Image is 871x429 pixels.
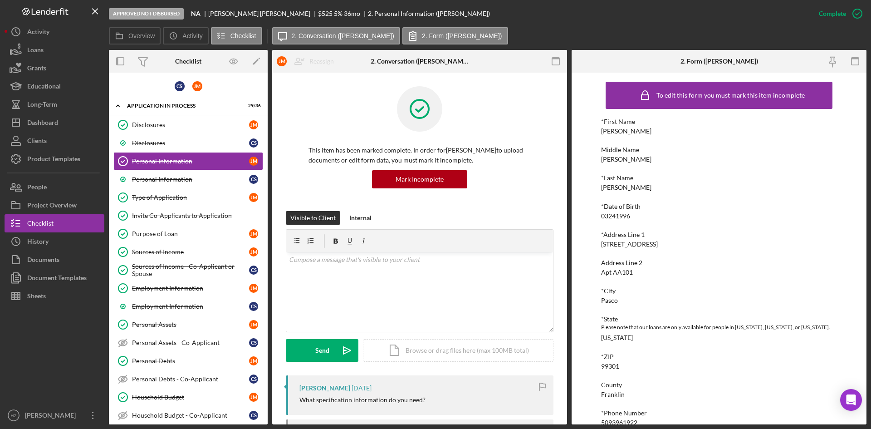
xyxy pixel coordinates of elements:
[819,5,846,23] div: Complete
[680,58,758,65] div: 2. Form ([PERSON_NAME])
[113,279,263,297] a: Employment InformationJM
[27,77,61,98] div: Educational
[113,406,263,424] a: Household Budget - Co-ApplicantCS
[371,58,469,65] div: 2. Conversation ([PERSON_NAME])
[230,32,256,39] label: Checklist
[5,178,104,196] button: People
[272,27,400,44] button: 2. Conversation ([PERSON_NAME])
[113,134,263,152] a: DisclosuresCS
[840,389,862,411] div: Open Intercom Messenger
[132,394,249,401] div: Household Budget
[249,247,258,256] div: J M
[601,118,837,125] div: *First Name
[5,41,104,59] button: Loans
[113,188,263,207] a: Type of ApplicationJM
[211,27,262,44] button: Checklist
[132,285,249,292] div: Employment Information
[249,284,258,293] div: J M
[23,406,82,427] div: [PERSON_NAME]
[27,150,80,170] div: Product Templates
[5,113,104,132] a: Dashboard
[601,409,837,417] div: *Phone Number
[127,103,238,108] div: Application In Process
[132,230,249,237] div: Purpose of Loan
[27,59,46,79] div: Grants
[27,196,77,217] div: Project Overview
[132,375,249,383] div: Personal Debts - Co-Applicant
[192,81,202,91] div: J M
[249,193,258,202] div: J M
[277,56,287,66] div: J M
[249,266,258,275] div: C S
[249,175,258,184] div: C S
[309,52,334,70] div: Reassign
[810,5,866,23] button: Complete
[132,212,263,219] div: Invite Co-Applicants to Application
[5,77,104,95] a: Educational
[109,27,161,44] button: Overview
[132,357,249,365] div: Personal Debts
[27,132,47,152] div: Clients
[601,297,618,304] div: Pasco
[318,10,333,17] div: $525
[113,170,263,188] a: Personal InformationCS
[249,393,258,402] div: J M
[396,170,444,188] div: Mark Incomplete
[113,261,263,279] a: Sources of Income - Co-Applicant or SpouseCS
[601,146,837,153] div: Middle Name
[315,339,329,362] div: Send
[601,174,837,182] div: *Last Name
[27,41,44,61] div: Loans
[132,412,249,419] div: Household Budget - Co-Applicant
[249,120,258,129] div: J M
[5,23,104,41] button: Activity
[292,32,394,39] label: 2. Conversation ([PERSON_NAME])
[109,8,184,20] div: Approved Not Disbursed
[5,214,104,232] button: Checklist
[422,32,502,39] label: 2. Form ([PERSON_NAME])
[286,339,358,362] button: Send
[5,59,104,77] button: Grants
[11,413,17,418] text: HZ
[132,248,249,256] div: Sources of Income
[5,95,104,113] a: Long-Term
[113,370,263,388] a: Personal Debts - Co-ApplicantCS
[601,381,837,389] div: County
[132,176,249,183] div: Personal Information
[272,52,343,70] button: JMReassign
[601,203,837,210] div: *Date of Birth
[163,27,208,44] button: Activity
[5,287,104,305] button: Sheets
[308,145,531,166] p: This item has been marked complete. In order for [PERSON_NAME] to upload documents or edit form d...
[5,196,104,214] button: Project Overview
[113,352,263,370] a: Personal DebtsJM
[27,95,57,116] div: Long-Term
[113,152,263,170] a: Personal InformationJM
[345,211,376,225] button: Internal
[601,231,837,238] div: *Address Line 1
[601,156,651,163] div: [PERSON_NAME]
[113,243,263,261] a: Sources of IncomeJM
[352,385,372,392] time: 2025-10-01 22:08
[27,113,58,134] div: Dashboard
[5,132,104,150] a: Clients
[249,157,258,166] div: J M
[601,184,651,191] div: [PERSON_NAME]
[5,150,104,168] a: Product Templates
[344,10,360,17] div: 36 mo
[5,269,104,287] button: Document Templates
[128,32,155,39] label: Overview
[601,419,637,426] div: 5093961922
[656,92,805,99] div: To edit this form you must mark this item incomplete
[113,116,263,134] a: DisclosuresJM
[249,302,258,311] div: C S
[5,232,104,251] button: History
[5,251,104,269] button: Documents
[27,287,46,307] div: Sheets
[601,212,630,220] div: 03241996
